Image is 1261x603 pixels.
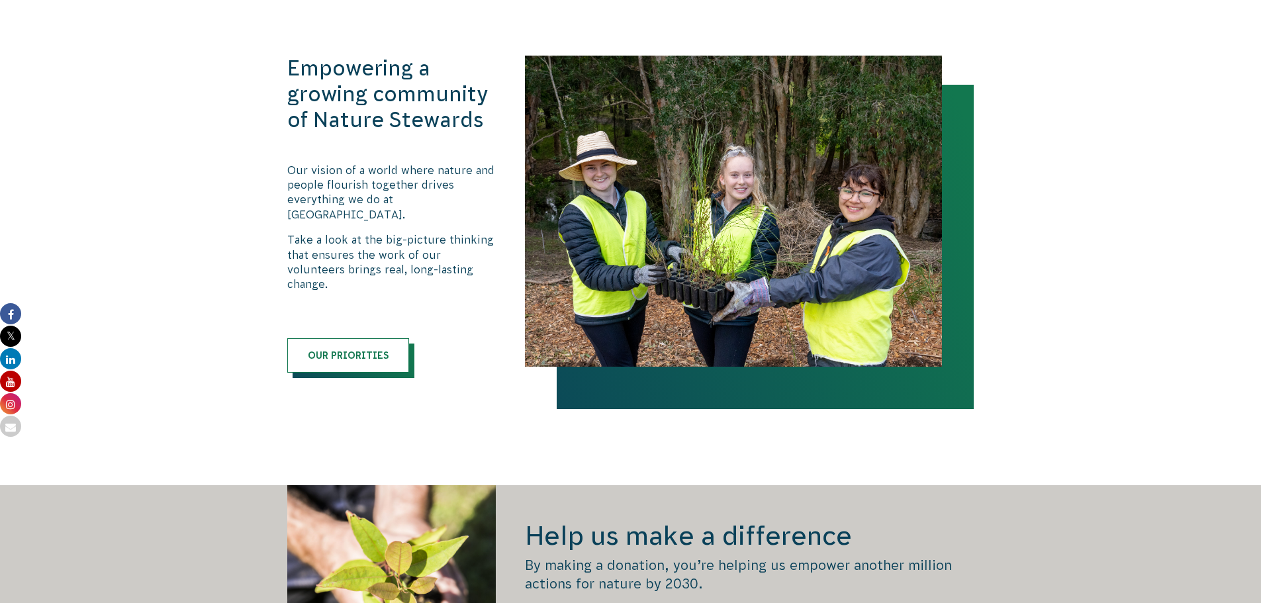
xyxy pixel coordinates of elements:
[287,232,498,292] p: Take a look at the big-picture thinking that ensures the work of our volunteers brings real, long...
[525,556,974,593] p: By making a donation, you’re helping us empower another million actions for nature by 2030.
[287,338,409,373] a: Our priorities
[525,518,974,553] h2: Help us make a difference
[287,56,498,133] h3: Empowering a growing community of Nature Stewards
[287,163,498,222] p: Our vision of a world where nature and people flourish together drives everything we do at [GEOGR...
